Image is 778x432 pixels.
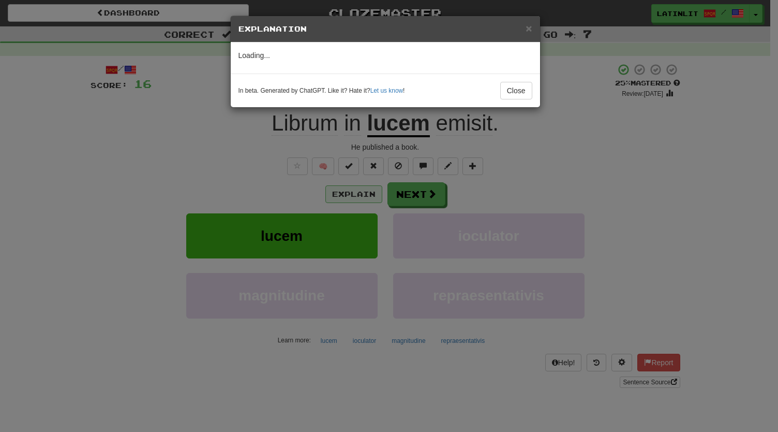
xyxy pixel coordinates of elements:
[526,23,532,34] button: Close
[238,50,532,61] p: Loading...
[238,87,405,95] small: In beta. Generated by ChatGPT. Like it? Hate it? !
[526,22,532,34] span: ×
[238,24,532,34] h5: Explanation
[500,82,532,99] button: Close
[370,87,403,94] a: Let us know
